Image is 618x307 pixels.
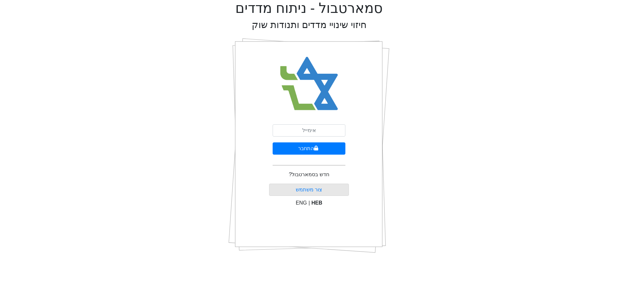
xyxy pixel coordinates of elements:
h2: חיזוי שינויי מדדים ותנודות שוק [252,19,367,31]
img: Smart Bull [274,48,344,119]
p: חדש בסמארטבול? [289,171,329,178]
button: צור משתמש [269,184,349,196]
a: צור משתמש [296,187,322,192]
input: אימייל [273,124,345,137]
button: התחבר [273,142,345,155]
span: | [308,200,310,206]
span: ENG [296,200,307,206]
span: HEB [312,200,323,206]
